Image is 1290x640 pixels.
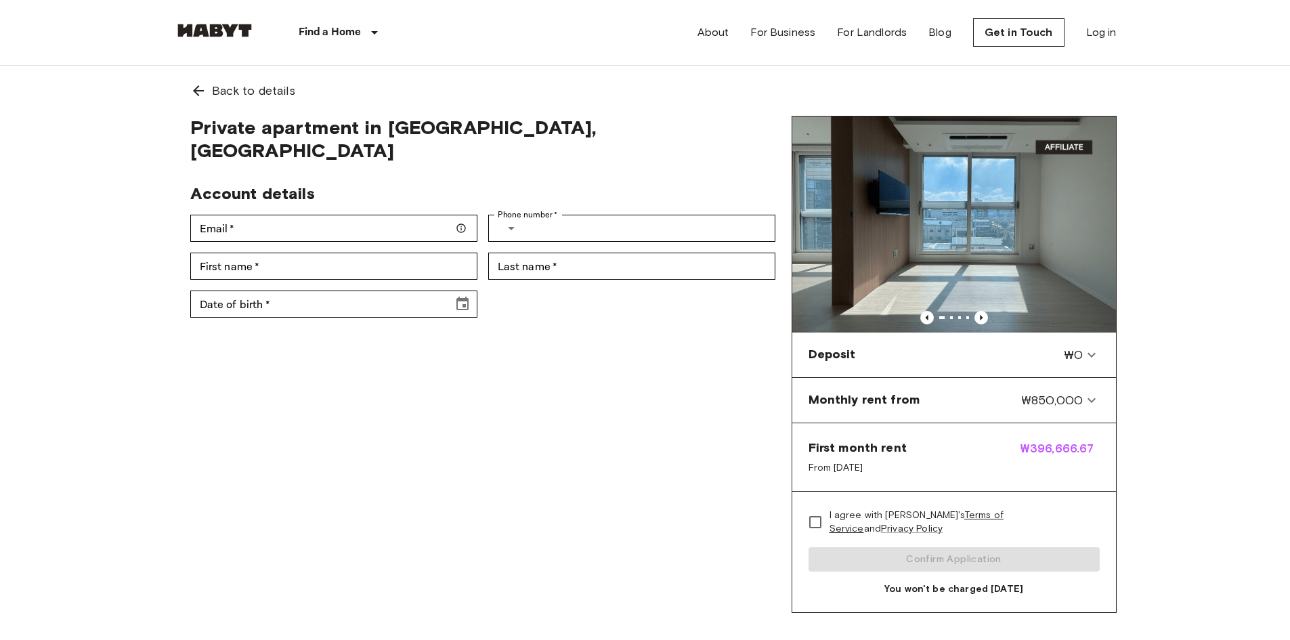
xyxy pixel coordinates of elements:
[830,509,1089,536] span: I agree with [PERSON_NAME]'s and
[1064,346,1083,364] span: ₩0
[837,24,907,41] a: For Landlords
[1020,440,1100,475] span: ₩396,666.67
[809,461,907,475] span: From [DATE]
[1021,391,1083,409] span: ₩850,000
[830,509,1004,534] a: Terms of Service
[190,116,775,162] span: Private apartment in [GEOGRAPHIC_DATA], [GEOGRAPHIC_DATA]
[299,24,362,41] p: Find a Home
[809,346,856,364] span: Deposit
[798,338,1111,372] div: Deposit₩0
[973,18,1065,47] a: Get in Touch
[190,184,315,203] span: Account details
[792,116,1116,333] img: Marketing picture of unit EP-CV-GS-101-1009
[697,24,729,41] a: About
[498,215,525,242] button: Select country
[920,311,934,324] button: Previous image
[809,391,920,409] span: Monthly rent from
[212,82,295,100] span: Back to details
[928,24,951,41] a: Blog
[174,24,255,37] img: Habyt
[488,253,775,280] div: Last name
[449,291,476,318] button: Choose date
[809,440,907,456] span: First month rent
[798,383,1111,417] div: Monthly rent from₩850,000
[174,66,1117,116] a: Back to details
[750,24,815,41] a: For Business
[456,223,467,234] svg: Make sure your email is correct — we'll send your booking details there.
[190,215,477,242] div: Email
[1086,24,1117,41] a: Log in
[881,523,943,534] a: Privacy Policy
[498,209,558,221] label: Phone number
[974,311,988,324] button: Previous image
[190,253,477,280] div: First name
[809,582,1100,596] span: You won't be charged [DATE]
